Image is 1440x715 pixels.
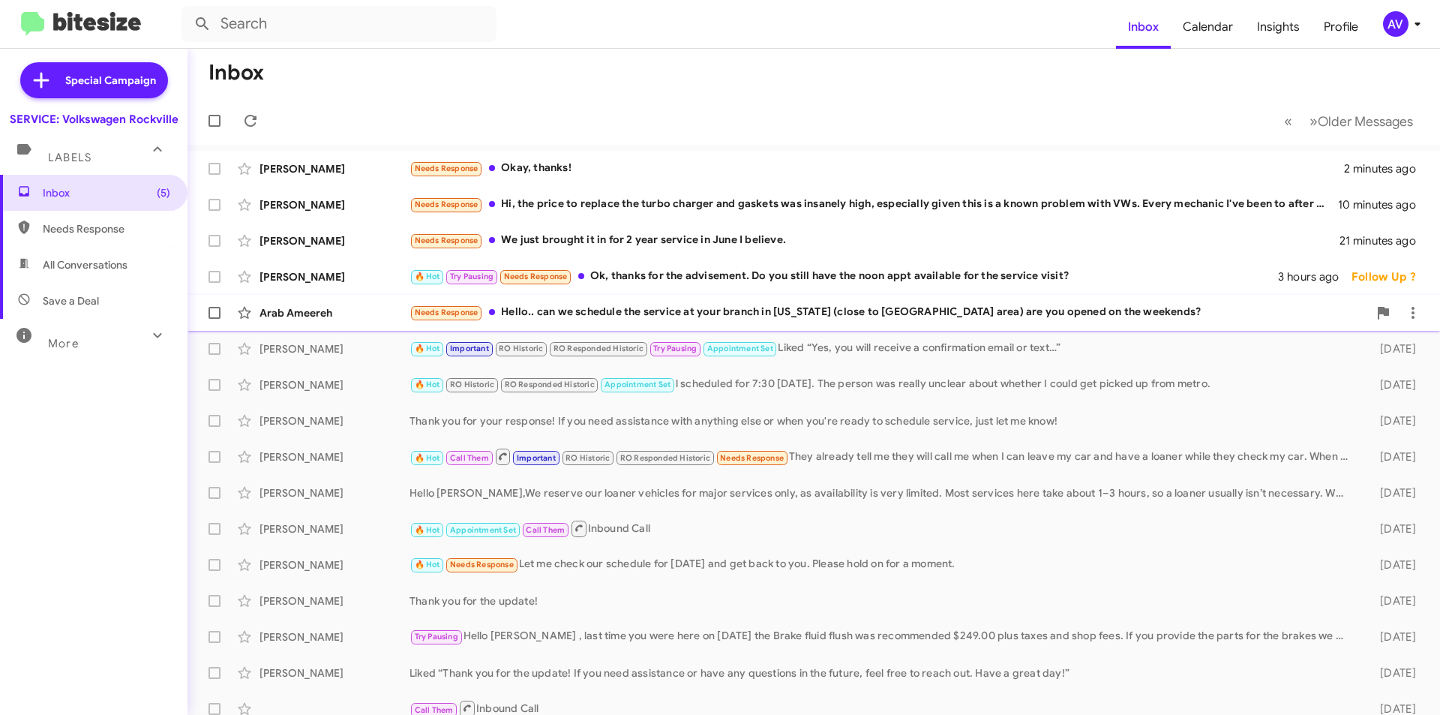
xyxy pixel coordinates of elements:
[1356,665,1428,680] div: [DATE]
[450,453,489,463] span: Call Them
[1356,377,1428,392] div: [DATE]
[450,344,489,353] span: Important
[259,269,409,284] div: [PERSON_NAME]
[415,632,458,641] span: Try Pausing
[259,557,409,572] div: [PERSON_NAME]
[1278,269,1351,284] div: 3 hours ago
[1338,197,1428,212] div: 10 minutes ago
[415,705,454,715] span: Call Them
[1171,5,1245,49] a: Calendar
[707,344,773,353] span: Appointment Set
[1356,341,1428,356] div: [DATE]
[415,344,440,353] span: 🔥 Hot
[409,268,1278,285] div: Ok, thanks for the advisement. Do you still have the noon appt available for the service visit?
[553,344,643,353] span: RO Responded Historic
[1356,449,1428,464] div: [DATE]
[259,521,409,536] div: [PERSON_NAME]
[1383,11,1408,37] div: AV
[1300,106,1422,137] button: Next
[1275,106,1301,137] button: Previous
[653,344,697,353] span: Try Pausing
[1284,112,1292,131] span: «
[48,337,79,350] span: More
[415,308,478,317] span: Needs Response
[43,221,170,236] span: Needs Response
[409,232,1339,249] div: We just brought it in for 2 year service in June I believe.
[1276,106,1422,137] nav: Page navigation example
[415,164,478,173] span: Needs Response
[1356,593,1428,608] div: [DATE]
[259,377,409,392] div: [PERSON_NAME]
[409,196,1338,213] div: Hi, the price to replace the turbo charger and gaskets was insanely high, especially given this i...
[505,380,595,389] span: RO Responded Historic
[409,665,1356,680] div: Liked “Thank you for the update! If you need assistance or have any questions in the future, feel...
[259,485,409,500] div: [PERSON_NAME]
[415,560,440,569] span: 🔥 Hot
[415,525,440,535] span: 🔥 Hot
[409,340,1356,357] div: Liked “Yes, you will receive a confirmation email or text…”
[415,200,478,209] span: Needs Response
[1356,629,1428,644] div: [DATE]
[65,73,156,88] span: Special Campaign
[720,453,784,463] span: Needs Response
[415,453,440,463] span: 🔥 Hot
[1309,112,1318,131] span: »
[526,525,565,535] span: Call Them
[157,185,170,200] span: (5)
[259,629,409,644] div: [PERSON_NAME]
[409,376,1356,393] div: l scheduled for 7:30 [DATE]. The person was really unclear about whether I could get picked up fr...
[409,593,1356,608] div: Thank you for the update!
[415,236,478,245] span: Needs Response
[409,519,1356,538] div: Inbound Call
[409,447,1356,466] div: They already tell me they will call me when I can leave my car and have a loaner while they check...
[1370,11,1423,37] button: AV
[1356,557,1428,572] div: [DATE]
[620,453,710,463] span: RO Responded Historic
[259,197,409,212] div: [PERSON_NAME]
[1245,5,1312,49] a: Insights
[259,449,409,464] div: [PERSON_NAME]
[565,453,610,463] span: RO Historic
[1318,113,1413,130] span: Older Messages
[409,485,1356,500] div: Hello [PERSON_NAME],We reserve our loaner vehicles for major services only, as availability is ve...
[415,272,440,281] span: 🔥 Hot
[517,453,556,463] span: Important
[409,556,1356,573] div: Let me check our schedule for [DATE] and get back to you. Please hold on for a moment.
[10,112,178,127] div: SERVICE: Volkswagen Rockville
[450,560,514,569] span: Needs Response
[1356,485,1428,500] div: [DATE]
[604,380,670,389] span: Appointment Set
[1116,5,1171,49] a: Inbox
[20,62,168,98] a: Special Campaign
[409,413,1356,428] div: Thank you for your response! If you need assistance with anything else or when you're ready to sc...
[504,272,568,281] span: Needs Response
[43,257,127,272] span: All Conversations
[259,233,409,248] div: [PERSON_NAME]
[259,305,409,320] div: Arab Ameereh
[259,665,409,680] div: [PERSON_NAME]
[450,380,494,389] span: RO Historic
[1344,161,1428,176] div: 2 minutes ago
[1339,233,1428,248] div: 21 minutes ago
[415,380,440,389] span: 🔥 Hot
[1356,521,1428,536] div: [DATE]
[208,61,264,85] h1: Inbox
[409,304,1368,321] div: Hello.. can we schedule the service at your branch in [US_STATE] (close to [GEOGRAPHIC_DATA] area...
[409,160,1344,177] div: Okay, thanks!
[259,413,409,428] div: [PERSON_NAME]
[43,293,99,308] span: Save a Deal
[499,344,543,353] span: RO Historic
[259,593,409,608] div: [PERSON_NAME]
[259,341,409,356] div: [PERSON_NAME]
[450,525,516,535] span: Appointment Set
[1351,269,1428,284] div: Follow Up ?
[1356,413,1428,428] div: [DATE]
[450,272,493,281] span: Try Pausing
[181,6,496,42] input: Search
[1312,5,1370,49] a: Profile
[259,161,409,176] div: [PERSON_NAME]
